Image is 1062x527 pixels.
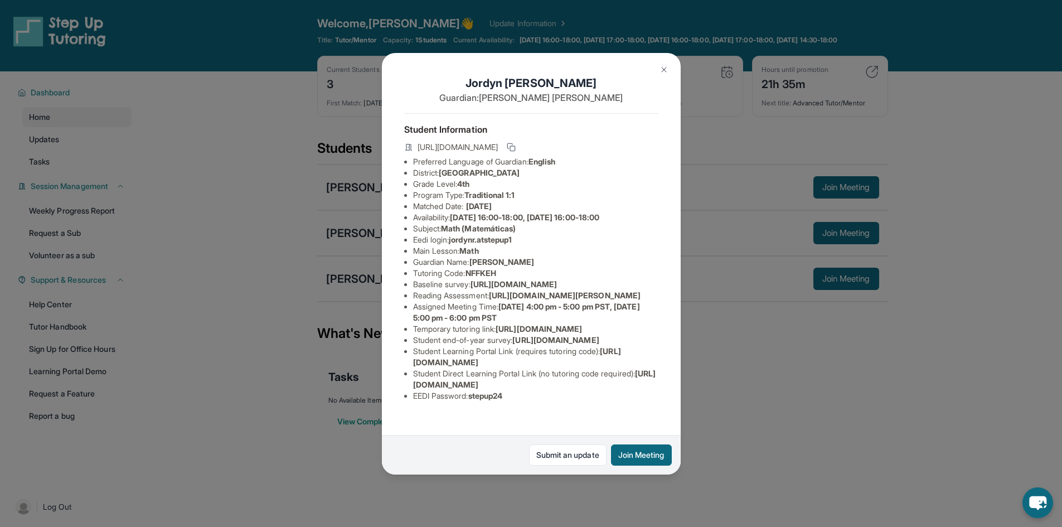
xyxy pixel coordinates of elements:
[449,235,512,244] span: jordynr.atstepup1
[441,224,516,233] span: Math (Matemáticas)
[413,346,658,368] li: Student Learning Portal Link (requires tutoring code) :
[404,123,658,136] h4: Student Information
[413,335,658,346] li: Student end-of-year survey :
[413,302,640,322] span: [DATE] 4:00 pm - 5:00 pm PST, [DATE] 5:00 pm - 6:00 pm PST
[529,444,607,466] a: Submit an update
[505,141,518,154] button: Copy link
[413,212,658,223] li: Availability:
[528,157,556,166] span: English
[413,156,658,167] li: Preferred Language of Guardian:
[489,291,641,300] span: [URL][DOMAIN_NAME][PERSON_NAME]
[457,179,469,188] span: 4th
[413,178,658,190] li: Grade Level:
[450,212,599,222] span: [DATE] 16:00-18:00, [DATE] 16:00-18:00
[413,201,658,212] li: Matched Date:
[413,223,658,234] li: Subject :
[469,257,535,267] span: [PERSON_NAME]
[465,268,496,278] span: NFFKEH
[413,290,658,301] li: Reading Assessment :
[611,444,672,466] button: Join Meeting
[413,190,658,201] li: Program Type:
[466,201,492,211] span: [DATE]
[659,65,668,74] img: Close Icon
[413,268,658,279] li: Tutoring Code :
[404,91,658,104] p: Guardian: [PERSON_NAME] [PERSON_NAME]
[413,279,658,290] li: Baseline survey :
[413,390,658,402] li: EEDI Password :
[413,167,658,178] li: District:
[418,142,498,153] span: [URL][DOMAIN_NAME]
[468,391,503,400] span: stepup24
[471,279,557,289] span: [URL][DOMAIN_NAME]
[459,246,478,255] span: Math
[413,234,658,245] li: Eedi login :
[413,245,658,257] li: Main Lesson :
[413,301,658,323] li: Assigned Meeting Time :
[464,190,515,200] span: Traditional 1:1
[404,75,658,91] h1: Jordyn [PERSON_NAME]
[512,335,599,345] span: [URL][DOMAIN_NAME]
[1022,487,1053,518] button: chat-button
[413,257,658,268] li: Guardian Name :
[496,324,582,333] span: [URL][DOMAIN_NAME]
[413,368,658,390] li: Student Direct Learning Portal Link (no tutoring code required) :
[439,168,520,177] span: [GEOGRAPHIC_DATA]
[413,323,658,335] li: Temporary tutoring link :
